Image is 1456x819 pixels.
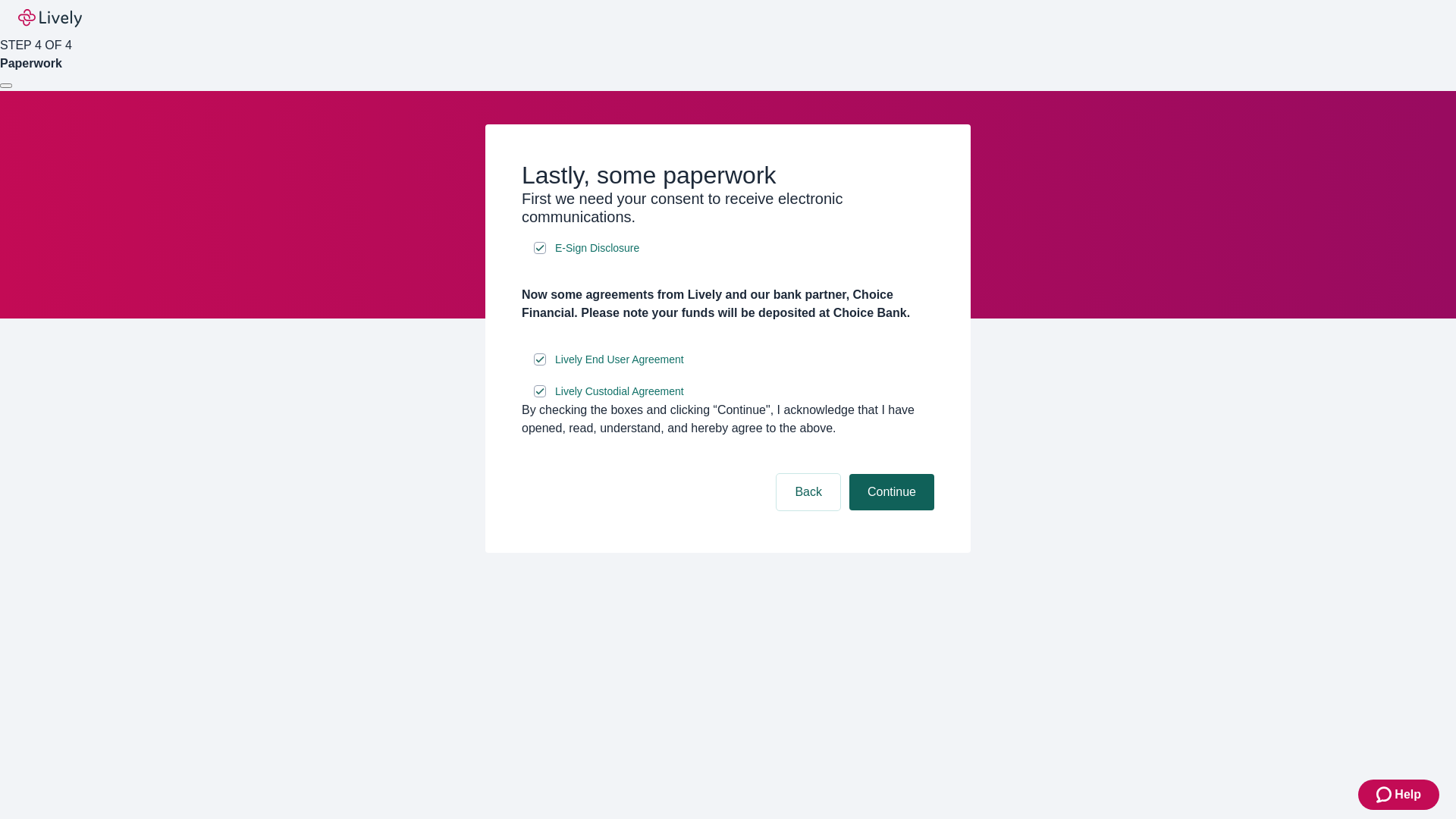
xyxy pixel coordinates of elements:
span: Help [1395,786,1421,804]
button: Back [777,474,840,510]
span: E-Sign Disclosure [555,240,639,256]
h3: First we need your consent to receive electronic communications. [522,190,934,226]
span: Lively End User Agreement [555,352,684,368]
h4: Now some agreements from Lively and our bank partner, Choice Financial. Please note your funds wi... [522,286,934,322]
button: Zendesk support iconHelp [1358,780,1439,810]
h2: Lastly, some paperwork [522,161,934,190]
a: e-sign disclosure document [552,350,687,369]
a: e-sign disclosure document [552,382,687,401]
div: By checking the boxes and clicking “Continue", I acknowledge that I have opened, read, understand... [522,401,934,438]
svg: Zendesk support icon [1376,786,1395,804]
span: Lively Custodial Agreement [555,384,684,400]
img: Lively [18,9,82,27]
button: Continue [849,474,934,510]
a: e-sign disclosure document [552,239,642,258]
